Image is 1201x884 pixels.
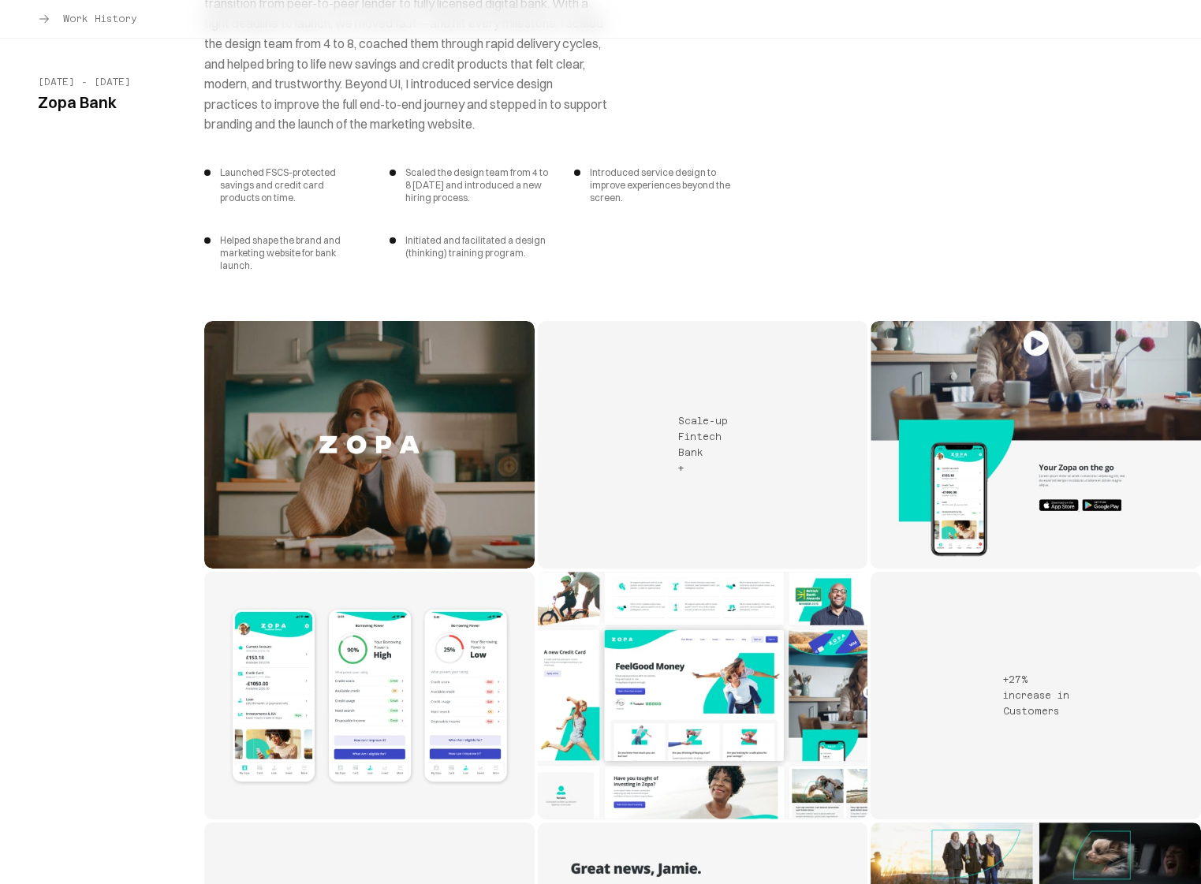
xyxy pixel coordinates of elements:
div: Key metrics: Scale-up, Fintech, Bank, + [538,321,868,569]
h3: Zopa Bank [38,95,141,110]
span: Initiated and facilitated a design (thinking) training program. [405,234,550,259]
span: Introduced service design to improve experiences beyond the screen. [590,166,734,204]
time: Employment period: Oct 2019 - Oct 2020 [38,76,141,88]
div: increase in [1003,689,1069,702]
img: Zopa Bank project 2 [871,321,1201,569]
span: Work History [63,13,137,25]
div: + [678,462,728,475]
ul: Key achievements and responsibilities at Zopa Bank [204,166,734,277]
div: Bank [678,446,728,459]
img: Zopa Bank project 3 [204,572,535,819]
span: Scaled the design team from 4 to 8 [DATE] and introduced a new hiring process. [405,166,550,204]
img: Zopa Bank project 1 [204,321,535,569]
div: +27% [1003,673,1069,686]
span: Launched FSCS-protected savings and credit card products on time. [220,166,364,204]
img: Zopa Bank project 3 [538,572,868,819]
div: Fintech [678,431,728,443]
span: Helped shape the brand and marketing website for bank launch. [220,234,364,272]
div: Key metrics: +27%, increase in, Customers [871,572,1201,819]
div: Customers [1003,705,1069,718]
div: Scale-up [678,415,728,427]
